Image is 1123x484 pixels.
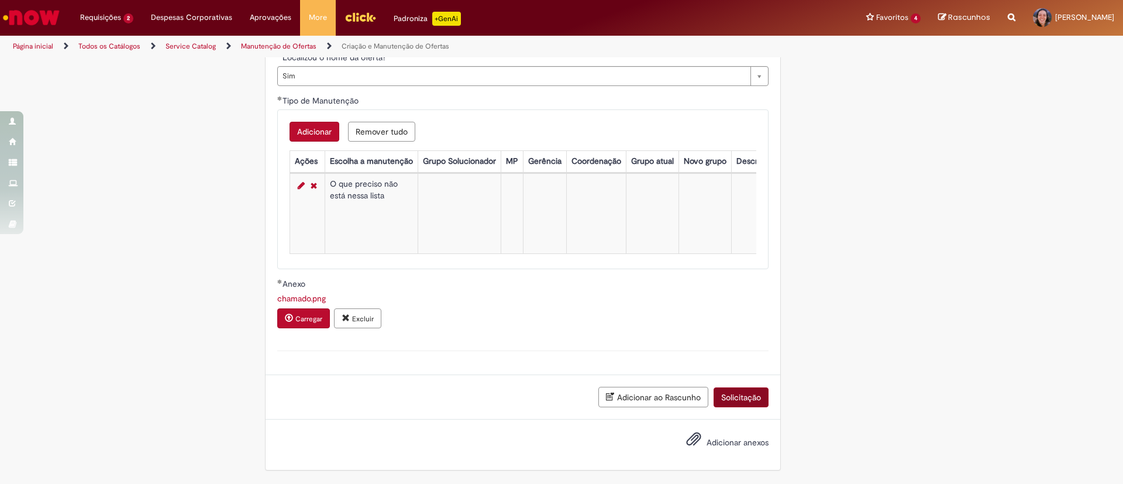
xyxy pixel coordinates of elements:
button: Excluir anexo chamado.png [334,308,381,328]
span: Favoritos [876,12,908,23]
span: Sim [283,67,745,85]
span: [PERSON_NAME] [1055,12,1114,22]
a: Remover linha 1 [308,179,320,193]
td: O que preciso não está nessa lista [325,173,418,253]
th: MP [501,150,523,172]
a: Página inicial [13,42,53,51]
a: Service Catalog [166,42,216,51]
button: Add a row for Tipo de Manutenção [290,122,339,142]
th: Grupo atual [626,150,678,172]
span: 4 [911,13,921,23]
th: Gerência [523,150,566,172]
th: Grupo Solucionador [418,150,501,172]
span: Adicionar anexos [707,437,769,448]
img: ServiceNow [1,6,61,29]
a: Rascunhos [938,12,990,23]
a: Download de chamado.png [277,293,326,304]
th: Novo grupo [678,150,731,172]
a: Criação e Manutenção de Ofertas [342,42,449,51]
button: Solicitação [714,387,769,407]
a: Todos os Catálogos [78,42,140,51]
small: Carregar [295,314,322,324]
small: Excluir [352,314,374,324]
a: Editar Linha 1 [295,179,308,193]
a: Manutenção de Ofertas [241,42,316,51]
span: Despesas Corporativas [151,12,232,23]
th: Ações [290,150,325,172]
span: Localizou o nome da oferta? [283,52,388,63]
div: Padroniza [394,12,461,26]
span: Rascunhos [948,12,990,23]
span: 2 [123,13,133,23]
p: +GenAi [432,12,461,26]
button: Carregar anexo de Anexo Required [277,308,330,328]
button: Adicionar anexos [683,428,704,455]
span: Tipo de Manutenção [283,95,361,106]
span: Obrigatório Preenchido [277,96,283,101]
button: Adicionar ao Rascunho [598,387,708,407]
ul: Trilhas de página [9,36,740,57]
span: Obrigatório Preenchido [277,53,283,57]
img: click_logo_yellow_360x200.png [345,8,376,26]
span: Aprovações [250,12,291,23]
span: Requisições [80,12,121,23]
th: Descreva as regras de atribuição [731,150,860,172]
span: Obrigatório Preenchido [277,279,283,284]
button: Remove all rows for Tipo de Manutenção [348,122,415,142]
span: More [309,12,327,23]
th: Escolha a manutenção [325,150,418,172]
th: Coordenação [566,150,626,172]
span: Anexo [283,279,308,289]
